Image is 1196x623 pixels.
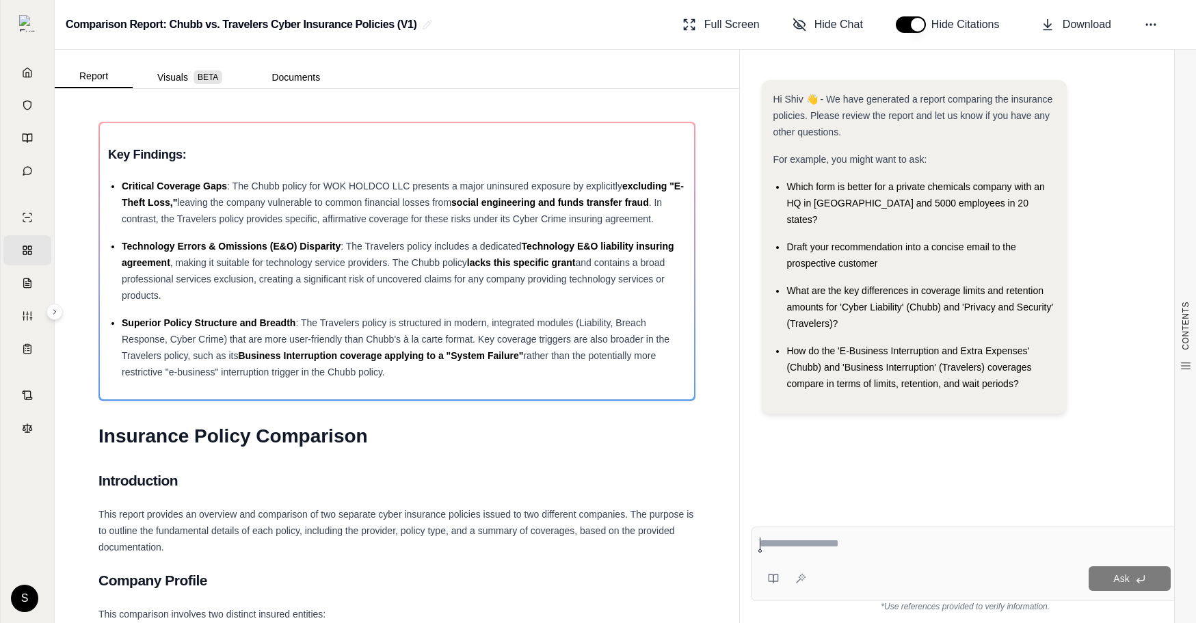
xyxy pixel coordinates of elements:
[11,585,38,612] div: S
[19,15,36,31] img: Expand sidebar
[704,16,760,33] span: Full Screen
[467,257,576,268] span: lacks this specific grant
[773,154,927,165] span: For example, you might want to ask:
[786,345,1031,389] span: How do the 'E-Business Interruption and Extra Expenses' (Chubb) and 'Business Interruption' (Trav...
[14,10,41,37] button: Expand sidebar
[1063,16,1111,33] span: Download
[3,334,51,364] a: Coverage Table
[341,241,521,252] span: : The Travelers policy includes a dedicated
[786,181,1044,225] span: Which form is better for a private chemicals company with an HQ in [GEOGRAPHIC_DATA] and 5000 emp...
[786,241,1015,269] span: Draft your recommendation into a concise email to the prospective customer
[677,11,765,38] button: Full Screen
[108,142,686,167] h3: Key Findings:
[3,202,51,233] a: Single Policy
[55,65,133,88] button: Report
[3,413,51,443] a: Legal Search Engine
[3,235,51,265] a: Policy Comparisons
[46,304,63,320] button: Expand sidebar
[122,181,227,191] span: Critical Coverage Gaps
[247,66,345,88] button: Documents
[170,257,467,268] span: , making it suitable for technology service providers. The Chubb policy
[98,609,325,620] span: This comparison involves two distinct insured entities:
[931,16,1008,33] span: Hide Citations
[773,94,1052,137] span: Hi Shiv 👋 - We have generated a report comparing the insurance policies. Please review the report...
[3,57,51,88] a: Home
[3,90,51,120] a: Documents Vault
[814,16,863,33] span: Hide Chat
[194,70,222,84] span: BETA
[238,350,523,361] span: Business Interruption coverage applying to a "System Failure"
[122,317,295,328] span: Superior Policy Structure and Breadth
[122,241,341,252] span: Technology Errors & Omissions (E&O) Disparity
[98,466,695,495] h2: Introduction
[787,11,868,38] button: Hide Chat
[98,509,693,553] span: This report provides an overview and comparison of two separate cyber insurance policies issued t...
[3,301,51,331] a: Custom Report
[3,380,51,410] a: Contract Analysis
[66,12,416,37] h2: Comparison Report: Chubb vs. Travelers Cyber Insurance Policies (V1)
[751,601,1180,612] div: *Use references provided to verify information.
[1089,566,1171,591] button: Ask
[3,268,51,298] a: Claim Coverage
[3,156,51,186] a: Chat
[1180,302,1191,350] span: CONTENTS
[451,197,649,208] span: social engineering and funds transfer fraud
[122,257,665,301] span: and contains a broad professional services exclusion, creating a significant risk of uncovered cl...
[98,566,695,595] h2: Company Profile
[1035,11,1117,38] button: Download
[122,181,684,208] span: excluding "E-Theft Loss,"
[133,66,247,88] button: Visuals
[786,285,1053,329] span: What are the key differences in coverage limits and retention amounts for 'Cyber Liability' (Chub...
[98,417,695,455] h1: Insurance Policy Comparison
[3,123,51,153] a: Prompt Library
[1113,573,1129,584] span: Ask
[177,197,451,208] span: leaving the company vulnerable to common financial losses from
[227,181,622,191] span: : The Chubb policy for WOK HOLDCO LLC presents a major uninsured exposure by explicitly
[122,317,669,361] span: : The Travelers policy is structured in modern, integrated modules (Liability, Breach Response, C...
